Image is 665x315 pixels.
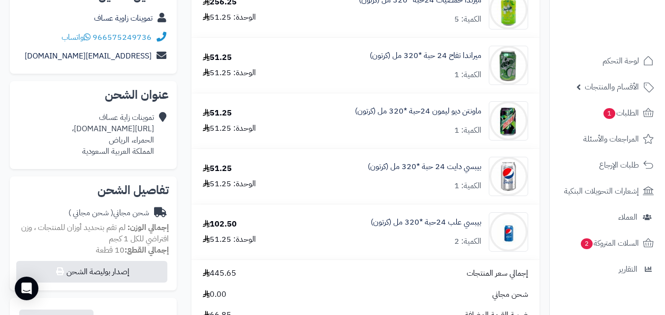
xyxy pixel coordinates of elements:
span: إجمالي سعر المنتجات [467,268,528,279]
a: التقارير [556,258,659,281]
strong: إجمالي القطع: [125,244,169,256]
a: بيبسي علب 24حبة *320 مل (كرتون) [371,217,481,228]
div: الكمية: 2 [454,236,481,247]
a: الطلبات1 [556,101,659,125]
strong: إجمالي الوزن: [127,222,169,233]
div: 51.25 [203,52,232,63]
span: 445.65 [203,268,236,279]
a: ماونتن ديو ليمون 24حبة *320 مل (كرتون) [355,106,481,117]
span: السلات المتروكة [580,236,639,250]
span: الطلبات [602,106,639,120]
img: 1747594214-F4N7I6ut4KxqCwKXuHIyEbecxLiH4Cwr-90x90.jpg [489,212,528,252]
span: ( شحن مجاني ) [68,207,113,219]
div: 51.25 [203,108,232,119]
div: الكمية: 5 [454,14,481,25]
div: الكمية: 1 [454,125,481,136]
span: 1 [603,108,615,119]
small: 10 قطعة [96,244,169,256]
div: الكمية: 1 [454,180,481,192]
div: شحن مجاني [68,207,149,219]
h2: عنوان الشحن [18,89,169,101]
div: 102.50 [203,219,237,230]
span: الأقسام والمنتجات [585,80,639,94]
span: إشعارات التحويلات البنكية [564,184,639,198]
span: لوحة التحكم [602,54,639,68]
span: 0.00 [203,289,226,300]
div: الوحدة: 51.25 [203,12,256,23]
span: لم تقم بتحديد أوزان للمنتجات ، وزن افتراضي للكل 1 كجم [21,222,169,245]
img: 1747589162-6e7ff969-24c4-4b5f-83cf-0a0709aa-90x90.jpg [489,101,528,141]
button: إصدار بوليصة الشحن [16,261,167,283]
a: ميراندا تفاح 24 حبة *320 مل (كرتون) [370,50,481,61]
a: [EMAIL_ADDRESS][DOMAIN_NAME] [25,50,152,62]
span: 2 [581,238,593,249]
div: الوحدة: 51.25 [203,234,256,245]
div: 51.25 [203,163,232,174]
span: شحن مجاني [492,289,528,300]
span: التقارير [619,262,637,276]
h2: تفاصيل الشحن [18,184,169,196]
div: تموينات زاية عساف [URL][DOMAIN_NAME]، الحمراء، الرياض المملكة العربية السعودية [72,112,154,157]
div: الوحدة: 51.25 [203,178,256,190]
img: 1747575813-723a6ae2-fa60-4825-88e0-7228c659-90x90.jpg [489,46,528,85]
a: إشعارات التحويلات البنكية [556,179,659,203]
a: السلات المتروكة2 [556,231,659,255]
a: بيبسي دايت 24 حبة *320 مل (كرتون) [368,161,481,172]
span: طلبات الإرجاع [599,158,639,172]
div: الكمية: 1 [454,69,481,81]
a: لوحة التحكم [556,49,659,73]
a: العملاء [556,205,659,229]
img: logo-2.png [598,25,656,45]
div: الوحدة: 51.25 [203,123,256,134]
a: طلبات الإرجاع [556,153,659,177]
a: المراجعات والأسئلة [556,127,659,151]
a: واتساب [62,31,91,43]
img: 1747593334-qxF5OTEWerP7hB4NEyoyUFLqKCZryJZ6-90x90.jpg [489,157,528,196]
a: تموينات زاوية عساف [94,12,153,24]
span: العملاء [618,210,637,224]
a: 966575249736 [93,31,152,43]
div: الوحدة: 51.25 [203,67,256,79]
div: Open Intercom Messenger [15,277,38,300]
span: المراجعات والأسئلة [583,132,639,146]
